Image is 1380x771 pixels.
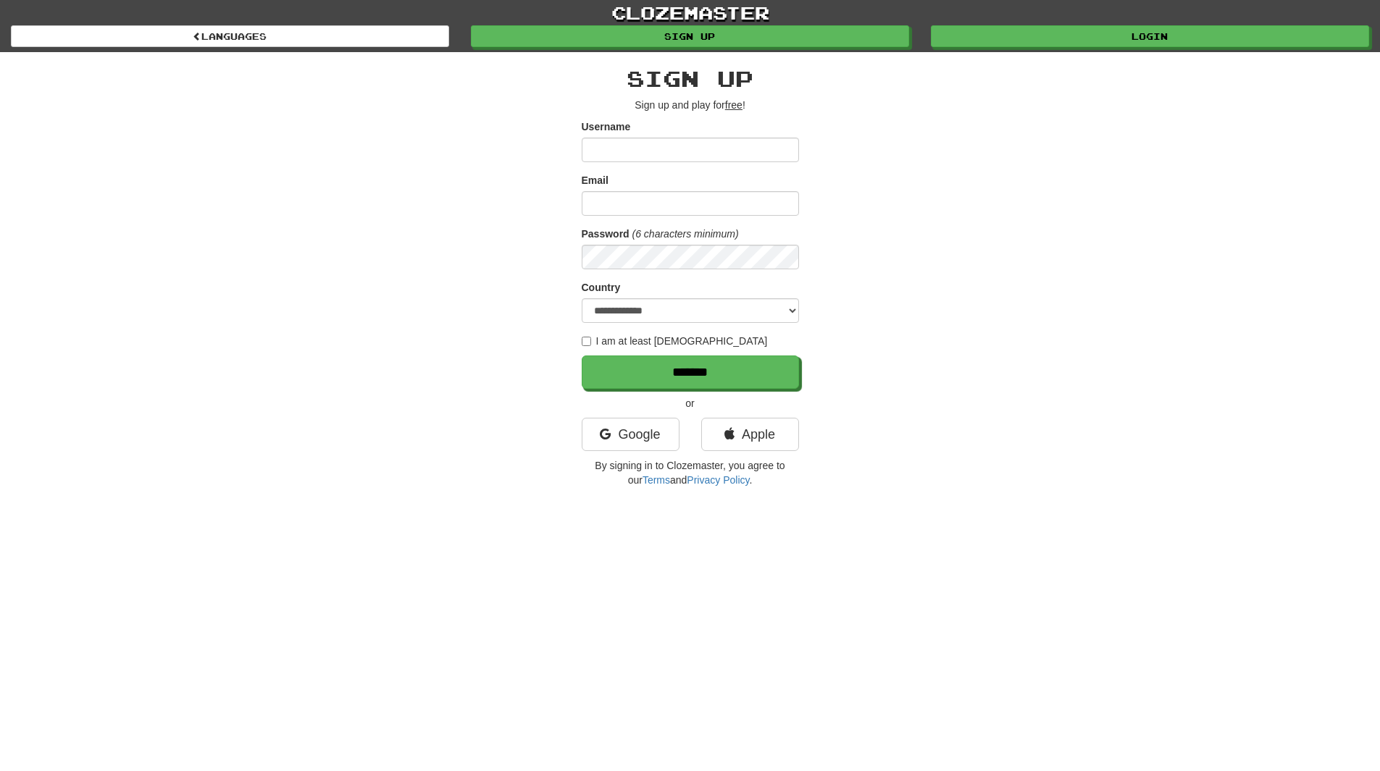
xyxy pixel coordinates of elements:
[931,25,1369,47] a: Login
[582,418,679,451] a: Google
[582,67,799,90] h2: Sign up
[701,418,799,451] a: Apple
[582,337,591,346] input: I am at least [DEMOGRAPHIC_DATA]
[582,334,768,348] label: I am at least [DEMOGRAPHIC_DATA]
[582,119,631,134] label: Username
[11,25,449,47] a: Languages
[643,474,670,486] a: Terms
[582,227,630,241] label: Password
[632,228,739,240] em: (6 characters minimum)
[471,25,909,47] a: Sign up
[582,173,609,188] label: Email
[725,99,743,111] u: free
[582,280,621,295] label: Country
[582,396,799,410] p: or
[582,458,799,487] p: By signing in to Clozemaster, you agree to our and .
[582,98,799,112] p: Sign up and play for !
[687,474,749,486] a: Privacy Policy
